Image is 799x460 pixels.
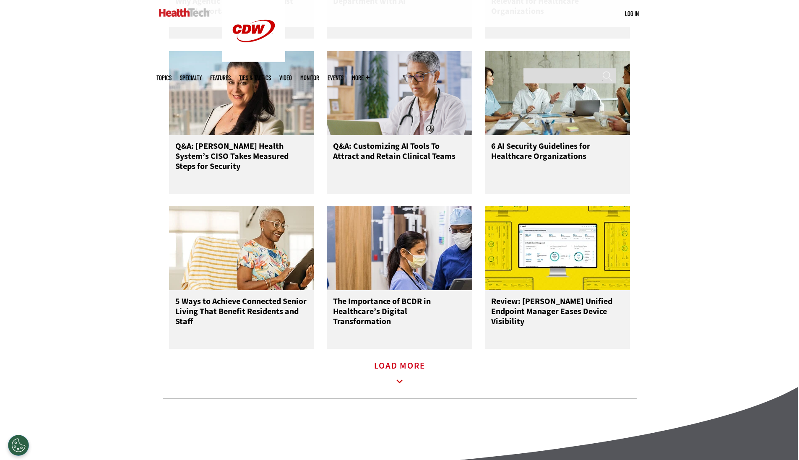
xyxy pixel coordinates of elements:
img: Doctors meeting in the office [485,51,630,135]
a: Video [279,75,292,81]
a: CDW [222,55,285,64]
span: Specialty [180,75,202,81]
div: User menu [625,9,639,18]
a: Load More [374,363,425,386]
img: Doctors reviewing tablet [327,206,472,290]
div: Cookies Settings [8,435,29,456]
a: Events [328,75,344,81]
a: doctor on laptop Q&A: Customizing AI Tools To Attract and Retain Clinical Teams [327,51,472,194]
a: Log in [625,10,639,17]
a: Tips & Tactics [239,75,271,81]
h3: 5 Ways to Achieve Connected Senior Living That Benefit Residents and Staff [175,296,308,330]
img: Home [159,8,210,17]
h3: 6 AI Security Guidelines for Healthcare Organizations [491,141,624,175]
a: MonITor [300,75,319,81]
a: Networking Solutions for Senior Living 5 Ways to Achieve Connected Senior Living That Benefit Res... [169,206,315,349]
img: doctor on laptop [327,51,472,135]
img: Networking Solutions for Senior Living [169,206,315,290]
span: More [352,75,370,81]
a: Features [210,75,231,81]
img: Ivanti Unified Endpoint Manager [485,206,630,290]
a: Doctors reviewing tablet The Importance of BCDR in Healthcare’s Digital Transformation [327,206,472,349]
h3: The Importance of BCDR in Healthcare’s Digital Transformation [333,296,466,330]
a: Ivanti Unified Endpoint Manager Review: [PERSON_NAME] Unified Endpoint Manager Eases Device Visib... [485,206,630,349]
img: Connie Barrera [169,51,315,135]
h3: Review: [PERSON_NAME] Unified Endpoint Manager Eases Device Visibility [491,296,624,330]
span: Topics [156,75,172,81]
a: Doctors meeting in the office 6 AI Security Guidelines for Healthcare Organizations [485,51,630,194]
button: Open Preferences [8,435,29,456]
h3: Q&A: Customizing AI Tools To Attract and Retain Clinical Teams [333,141,466,175]
a: Connie Barrera Q&A: [PERSON_NAME] Health System’s CISO Takes Measured Steps for Security [169,51,315,194]
h3: Q&A: [PERSON_NAME] Health System’s CISO Takes Measured Steps for Security [175,141,308,175]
